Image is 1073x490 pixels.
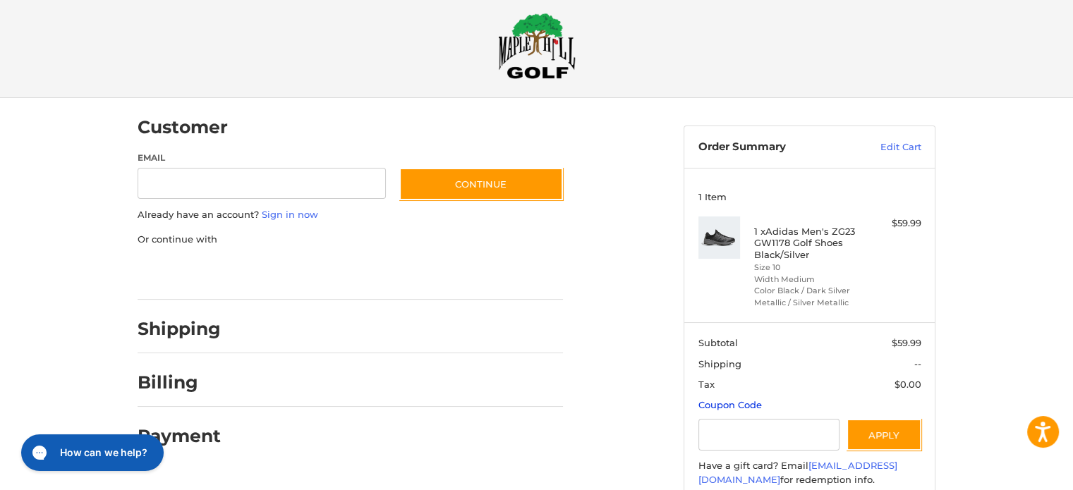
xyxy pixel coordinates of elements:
[754,274,862,286] li: Width Medium
[498,13,576,79] img: Maple Hill Golf
[253,260,358,286] iframe: PayPal-paylater
[892,337,921,348] span: $59.99
[138,208,563,222] p: Already have an account?
[138,425,221,447] h2: Payment
[138,318,221,340] h2: Shipping
[698,379,715,390] span: Tax
[698,358,741,369] span: Shipping
[698,337,738,348] span: Subtotal
[914,358,921,369] span: --
[372,260,478,286] iframe: PayPal-venmo
[262,209,318,220] a: Sign in now
[850,140,921,154] a: Edit Cart
[138,372,220,393] h2: Billing
[754,262,862,274] li: Size 10
[133,260,239,286] iframe: PayPal-paypal
[754,285,862,308] li: Color Black / Dark Silver Metallic / Silver Metallic
[698,459,921,486] div: Have a gift card? Email for redemption info.
[866,216,921,231] div: $59.99
[698,191,921,202] h3: 1 Item
[698,460,897,485] a: [EMAIL_ADDRESS][DOMAIN_NAME]
[895,379,921,390] span: $0.00
[138,152,386,164] label: Email
[698,419,840,451] input: Gift Certificate or Coupon Code
[698,399,762,410] a: Coupon Code
[138,116,228,138] h2: Customer
[754,226,862,260] h4: 1 x Adidas Men's ZG23 GW1178 Golf Shoes Black/Silver
[14,429,167,476] iframe: Gorgias live chat messenger
[138,233,563,247] p: Or continue with
[847,419,921,451] button: Apply
[399,168,563,200] button: Continue
[698,140,850,154] h3: Order Summary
